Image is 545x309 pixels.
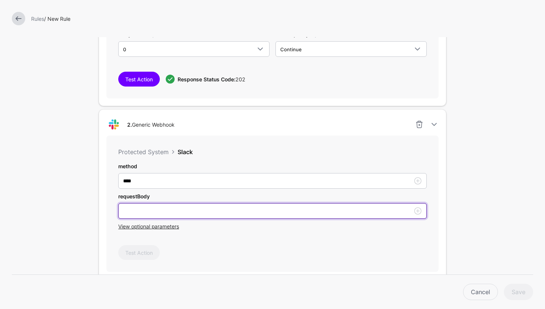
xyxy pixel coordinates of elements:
span: Continue [280,46,302,52]
span: Protected System [118,148,169,156]
strong: 2. [127,121,132,128]
span: Slack [178,148,193,156]
span: 0 [123,46,126,52]
span: View optional parameters [118,223,179,230]
label: method [118,162,137,170]
label: requestBody [118,192,150,200]
strong: Response Status Code: [178,76,235,82]
div: Generic Webhook [124,121,177,129]
button: Test Action [118,72,160,87]
div: / New Rule [28,15,536,23]
img: svg+xml;base64,PHN2ZyB3aWR0aD0iNjQiIGhlaWdodD0iNjQiIHZpZXdCb3g9IjAgMCA2NCA2NCIgZmlsbD0ibm9uZSIgeG... [106,117,121,132]
a: Cancel [463,284,498,300]
div: 202 [175,75,427,83]
a: Rules [31,16,44,22]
